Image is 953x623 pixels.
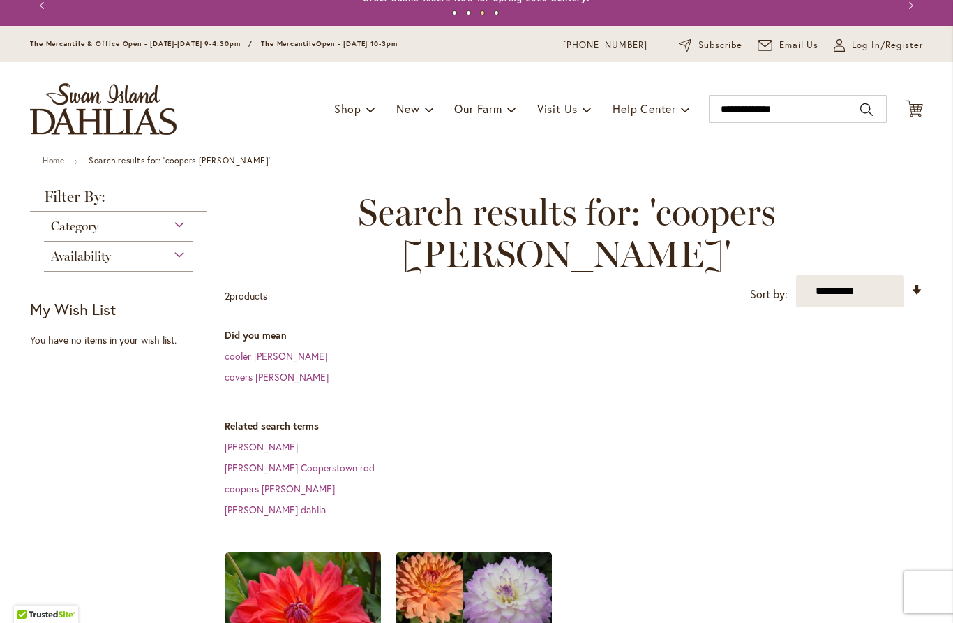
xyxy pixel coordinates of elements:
[225,191,909,275] span: Search results for: 'coopers [PERSON_NAME]'
[396,101,419,116] span: New
[225,419,923,433] dt: Related search terms
[452,10,457,15] button: 1 of 4
[51,219,98,234] span: Category
[758,38,819,52] a: Email Us
[698,38,742,52] span: Subscribe
[852,38,923,52] span: Log In/Register
[225,503,326,516] a: [PERSON_NAME] dahlia
[454,101,502,116] span: Our Farm
[563,38,647,52] a: [PHONE_NUMBER]
[10,573,50,613] iframe: Launch Accessibility Center
[89,155,271,166] strong: Search results for: 'coopers [PERSON_NAME]'
[225,370,329,383] a: covers [PERSON_NAME]
[225,328,923,342] dt: Did you mean
[30,83,177,135] a: store logo
[30,39,316,48] span: The Mercantile & Office Open - [DATE]-[DATE] 9-4:30pm / The Mercantile
[30,299,116,319] strong: My Wish List
[225,440,298,453] a: [PERSON_NAME]
[480,10,485,15] button: 3 of 4
[43,155,64,166] a: Home
[466,10,471,15] button: 2 of 4
[537,101,578,116] span: Visit Us
[225,349,327,362] a: cooler [PERSON_NAME]
[316,39,398,48] span: Open - [DATE] 10-3pm
[225,285,267,307] p: products
[225,289,230,302] span: 2
[834,38,923,52] a: Log In/Register
[225,482,335,495] a: coopers [PERSON_NAME]
[613,101,676,116] span: Help Center
[750,281,788,307] label: Sort by:
[225,461,375,474] a: [PERSON_NAME] Cooperstown rod
[30,333,216,347] div: You have no items in your wish list.
[679,38,742,52] a: Subscribe
[30,189,207,212] strong: Filter By:
[779,38,819,52] span: Email Us
[494,10,499,15] button: 4 of 4
[334,101,361,116] span: Shop
[51,249,111,264] span: Availability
